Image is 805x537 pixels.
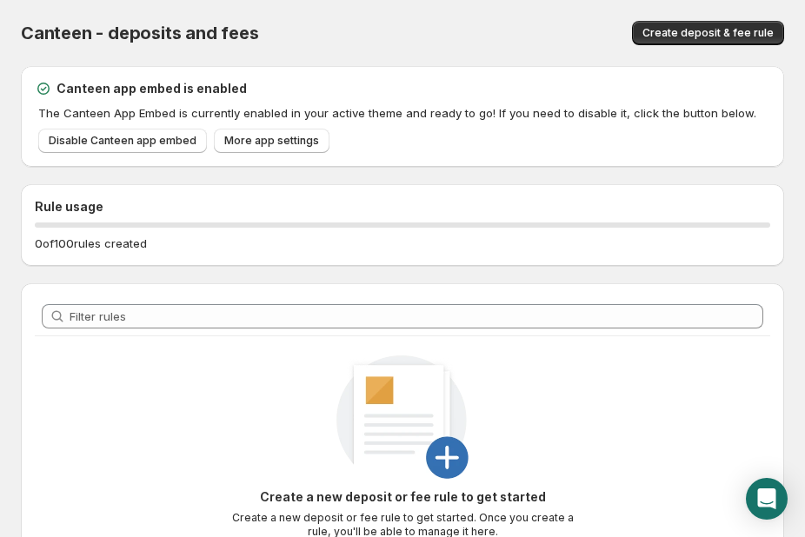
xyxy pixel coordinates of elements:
span: Disable Canteen app embed [49,134,196,148]
span: Canteen - deposits and fees [21,23,259,43]
p: 0 of 100 rules created [35,235,147,252]
span: More app settings [224,134,319,148]
h2: Rule usage [35,198,770,215]
button: Create deposit & fee rule [632,21,784,45]
p: The Canteen App Embed is currently enabled in your active theme and ready to go! If you need to d... [38,104,770,122]
p: Create a new deposit or fee rule to get started [229,488,576,506]
input: Filter rules [70,304,763,328]
div: Open Intercom Messenger [746,478,788,520]
a: Disable Canteen app embed [38,129,207,153]
span: Create deposit & fee rule [642,26,774,40]
h2: Canteen app embed is enabled [57,80,247,97]
a: More app settings [214,129,329,153]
